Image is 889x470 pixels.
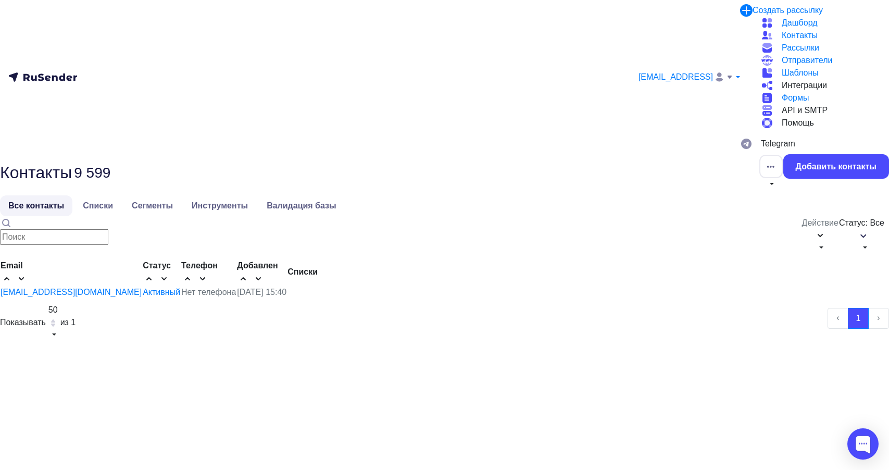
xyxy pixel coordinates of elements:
[48,303,58,342] button: 50
[848,308,869,329] button: Go to page 1
[287,266,318,278] div: Списки
[638,71,713,83] span: [EMAIL_ADDRESS]
[796,160,877,172] div: Добавить контакты
[761,67,881,79] a: Шаблоны
[1,259,142,285] div: Email
[258,195,345,216] a: Валидация базы
[181,259,236,285] div: Телефон
[123,195,181,216] a: Сегменты
[183,195,256,216] a: Инструменты
[1,288,142,297] a: [EMAIL_ADDRESS][DOMAIN_NAME]
[761,42,881,54] a: Рассылки
[74,164,110,182] h3: 9 599
[782,17,818,29] span: Дашборд
[181,288,236,297] a: Нет телефона
[782,42,819,54] span: Рассылки
[753,4,823,17] div: Создать рассылку
[802,217,838,255] button: Действие
[638,71,740,84] a: [EMAIL_ADDRESS]
[828,308,889,329] ul: Pagination
[782,67,819,79] span: Шаблоны
[761,92,881,104] a: Формы
[74,195,121,216] a: Списки
[143,259,180,285] div: Статус
[802,217,838,229] div: Действие
[839,217,884,229] div: Статус: Все
[782,117,814,129] span: Помощь
[237,288,286,297] a: [DATE] 15:40
[60,316,76,329] div: из 1
[143,286,180,299] a: Активный
[761,138,795,150] span: Telegram
[782,104,828,117] span: API и SMTP
[761,54,881,67] a: Отправители
[838,216,889,255] button: Статус: Все
[48,304,58,316] div: 50
[782,79,827,92] span: Интеграции
[237,259,286,285] div: Добавлен
[782,29,818,42] span: Контакты
[782,54,832,67] span: Отправители
[782,92,809,104] span: Формы
[761,17,881,29] a: Дашборд
[761,29,881,42] a: Контакты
